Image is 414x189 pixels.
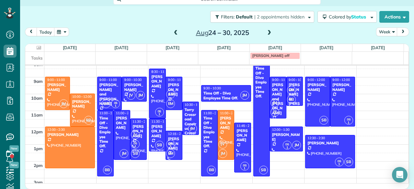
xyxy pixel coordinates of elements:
span: 1pm [34,146,43,151]
span: JM [136,91,145,100]
div: [PERSON_NAME] [151,74,164,88]
span: 9:00 - 12:00 [332,78,350,82]
div: [PERSON_NAME] [220,116,232,130]
span: SB [259,166,268,174]
div: Open Intercom Messenger [392,167,408,183]
div: [PERSON_NAME] [307,83,328,92]
span: DS [273,109,277,113]
span: JV [127,91,135,100]
div: [PERSON_NAME] [167,83,180,96]
span: BB [103,166,112,174]
div: [PERSON_NAME] [307,141,353,145]
button: prev [25,28,37,36]
span: JM [292,141,301,150]
button: Colored byStatus [317,11,377,23]
div: [PERSON_NAME] and [PERSON_NAME] [99,83,120,106]
div: [PERSON_NAME] [72,99,93,109]
span: BB [287,95,296,104]
span: JM [120,149,128,158]
small: 1 [155,111,164,117]
span: 8:30 - 11:30 [151,70,169,74]
span: BB [84,116,93,125]
span: SB [131,149,140,158]
span: 11am [31,112,43,117]
span: JM [218,149,227,158]
small: 1 [335,161,343,167]
span: JV [131,130,140,139]
span: | 2 appointments hidden [254,14,305,20]
a: [DATE] [166,45,179,50]
div: [PERSON_NAME] [272,132,301,142]
div: [PERSON_NAME] [124,83,145,92]
span: 12:00 - 2:30 [47,128,65,132]
span: DS [285,142,289,146]
a: [DATE] [217,45,231,50]
div: Time Off - Diva Employee Time Off. [203,91,249,100]
span: SB [155,141,164,150]
a: Filters: Default | 2 appointments hidden [207,11,314,23]
button: today [37,28,55,36]
div: Time Off - Diva Employee Time Off. [203,116,216,149]
span: Filters: [221,14,235,20]
span: 9:00 - 10:45 [289,78,306,82]
span: EM [166,99,175,108]
span: 9:00 - 11:00 [99,78,117,82]
span: 10am [31,95,43,101]
span: 9:00 - 11:00 [168,78,185,82]
div: [PERSON_NAME] and [PERSON_NAME] [272,83,284,115]
span: 12pm [31,129,43,134]
span: SB [344,158,353,166]
div: [PERSON_NAME] [47,83,68,92]
small: 1 [167,143,175,150]
span: 11:00 - 3:00 [99,111,117,115]
span: 12:00 - 1:30 [272,128,290,132]
span: 10:00 - 12:00 [72,94,92,99]
div: [PERSON_NAME] [167,137,180,150]
span: DS [169,141,173,145]
span: 9:30 - 10:30 [203,86,221,90]
span: 2pm [34,163,43,168]
div: [PERSON_NAME] & [PERSON_NAME] [288,83,301,115]
span: New [9,145,19,152]
div: [PERSON_NAME] [116,116,128,130]
h2: 24 – 30, 2025 [182,29,263,36]
span: [PERSON_NAME] off [252,53,289,58]
span: 11:30 - 1:30 [151,119,169,124]
span: Aug [196,28,209,37]
small: 1 [111,103,120,109]
a: [DATE] [114,45,128,50]
div: [PERSON_NAME] [236,128,249,142]
span: 9:00 - 11:30 [272,78,290,82]
a: [DATE] [268,45,282,50]
span: 9:00 - 11:00 [47,78,65,82]
span: Status [351,14,367,20]
div: [PERSON_NAME] [47,132,93,137]
small: 1 [131,143,139,150]
div: [PERSON_NAME] [132,124,145,138]
span: SB [166,90,175,99]
span: JM [188,124,197,133]
span: 11:45 - 2:45 [236,124,254,128]
small: 1 [345,120,353,126]
small: 1 [283,145,291,151]
span: 9:00 - 12:00 [307,78,325,82]
span: JV [218,140,227,149]
span: BB [207,166,216,174]
span: 9am [34,79,43,84]
span: DS [158,109,161,113]
button: Actions [379,11,409,23]
span: Colored by [329,14,368,20]
span: DS [243,163,247,167]
div: [PERSON_NAME] [332,83,353,92]
span: JM [59,99,68,108]
span: DS [114,101,118,105]
span: Default [236,14,253,20]
span: 10:30 - 12:30 [185,103,204,107]
span: EM [166,149,175,158]
span: JM [240,91,249,100]
a: [DATE] [63,45,77,50]
a: [DATE] [371,45,385,50]
div: [PERSON_NAME] [151,124,164,138]
span: 11:00 - 2:00 [220,111,237,115]
div: Torry Crossroad Construc - Crossroad Contruction [184,107,197,149]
